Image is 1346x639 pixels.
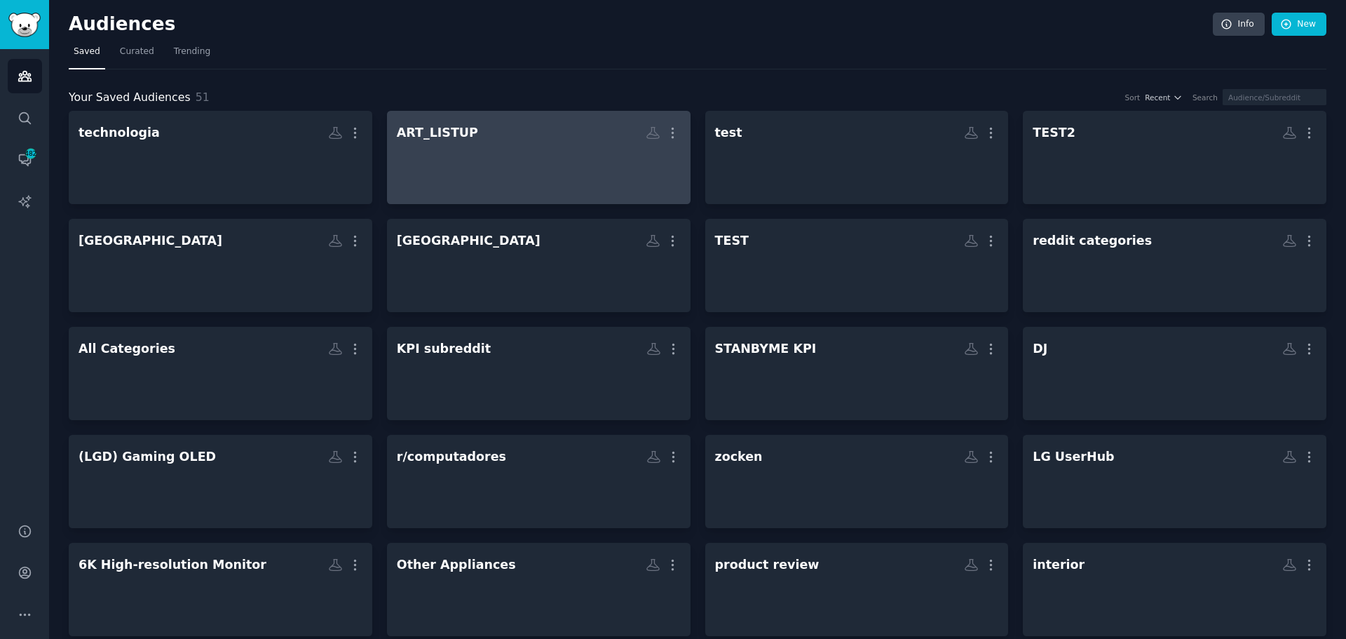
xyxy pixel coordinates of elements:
[120,46,154,58] span: Curated
[115,41,159,69] a: Curated
[69,327,372,420] a: All Categories
[705,543,1009,636] a: product review
[1033,556,1085,574] div: interior
[705,327,1009,420] a: STANBYME KPI
[8,142,42,177] a: 482
[397,556,516,574] div: Other Appliances
[79,340,175,358] div: All Categories
[397,232,541,250] div: [GEOGRAPHIC_DATA]
[1145,93,1183,102] button: Recent
[1033,124,1075,142] div: TEST2
[387,327,691,420] a: KPI subreddit
[69,111,372,204] a: technologia
[1033,448,1114,466] div: LG UserHub
[715,124,742,142] div: test
[1023,219,1326,312] a: reddit categories
[387,111,691,204] a: ART_LISTUP
[397,448,506,466] div: r/computadores
[79,232,222,250] div: [GEOGRAPHIC_DATA]
[1023,327,1326,420] a: DJ
[174,46,210,58] span: Trending
[715,448,763,466] div: zocken
[1023,435,1326,528] a: LG UserHub
[1125,93,1141,102] div: Sort
[69,89,191,107] span: Your Saved Audiences
[705,111,1009,204] a: test
[69,219,372,312] a: [GEOGRAPHIC_DATA]
[196,90,210,104] span: 51
[1033,232,1152,250] div: reddit categories
[79,556,266,574] div: 6K High-resolution Monitor
[8,13,41,37] img: GummySearch logo
[397,340,491,358] div: KPI subreddit
[1213,13,1265,36] a: Info
[715,556,820,574] div: product review
[1192,93,1218,102] div: Search
[69,13,1213,36] h2: Audiences
[715,232,749,250] div: TEST
[387,219,691,312] a: [GEOGRAPHIC_DATA]
[1023,111,1326,204] a: TEST2
[69,543,372,636] a: 6K High-resolution Monitor
[69,435,372,528] a: (LGD) Gaming OLED
[397,124,478,142] div: ART_LISTUP
[69,41,105,69] a: Saved
[1145,93,1170,102] span: Recent
[705,435,1009,528] a: zocken
[169,41,215,69] a: Trending
[1023,543,1326,636] a: interior
[1223,89,1326,105] input: Audience/Subreddit
[705,219,1009,312] a: TEST
[1033,340,1047,358] div: DJ
[1272,13,1326,36] a: New
[387,543,691,636] a: Other Appliances
[74,46,100,58] span: Saved
[25,149,37,159] span: 482
[79,448,216,466] div: (LGD) Gaming OLED
[387,435,691,528] a: r/computadores
[79,124,160,142] div: technologia
[715,340,817,358] div: STANBYME KPI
